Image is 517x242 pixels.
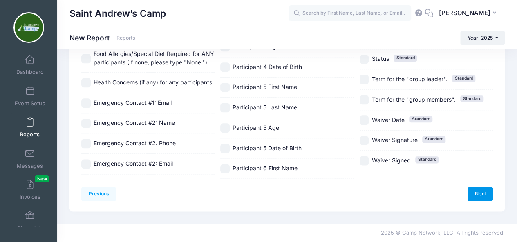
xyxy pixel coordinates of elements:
span: Term for the "group leader". [372,75,447,82]
a: Next [468,187,493,201]
span: Participant 6 First Name [233,164,298,171]
span: Waiver Date [372,116,404,123]
span: Standard [422,136,445,142]
input: Participant 5 First Name [220,83,230,92]
span: Health Concerns (if any) for any participants. [94,79,214,86]
input: Term for the "group leader".Standard [360,75,369,84]
button: Year: 2025 [460,31,505,45]
span: Emergency Contact #2: Email [94,160,173,167]
span: Participant 5 First Name [233,83,297,90]
input: Emergency Contact #2: Email [81,159,91,169]
span: Messages [17,162,43,169]
a: Dashboard [11,51,49,79]
span: Financials [18,225,43,232]
span: Reports [20,131,40,138]
input: Waiver SignedStandard [360,156,369,165]
h1: New Report [69,33,135,42]
a: Event Setup [11,82,49,111]
input: Waiver DateStandard [360,115,369,125]
a: Reports [116,35,135,41]
input: Participant 5 Age [220,123,230,133]
input: Health Concerns (if any) for any participants. [81,78,91,87]
input: Emergency Contact #2: Name [81,119,91,128]
span: New [35,175,49,182]
input: Food Allergies/Special Diet Required for ANY participants (If none, please type "None.") [81,54,91,63]
a: Messages [11,144,49,173]
span: Standard [460,95,483,102]
input: Term for the "group members".Standard [360,95,369,104]
input: Participant 5 Date of Birth [220,144,230,153]
span: Emergency Contact #2: Phone [94,140,176,147]
input: Participant 5 Last Name [220,103,230,112]
span: Event Setup [15,100,45,107]
span: Food Allergies/Special Diet Required for ANY participants (If none, please type "None.") [94,50,214,66]
span: Dashboard [16,69,44,76]
input: Participant 4 Date of Birth [220,62,230,72]
input: StatusStandard [360,55,369,64]
h1: Saint Andrew’s Camp [69,4,166,23]
img: Saint Andrew’s Camp [13,12,44,43]
span: Status [372,55,389,62]
a: InvoicesNew [11,175,49,204]
input: Emergency Contact #1: Email [81,98,91,108]
span: Participant 5 Last Name [233,104,297,111]
span: Participant 4 Date of Birth [233,63,302,70]
span: Emergency Contact #2: Name [94,119,175,126]
span: Participant 5 Age [233,124,279,131]
input: Emergency Contact #2: Phone [81,139,91,148]
span: Standard [415,156,439,163]
span: 2025 © Camp Network, LLC. All rights reserved. [381,229,505,236]
input: Participant 6 First Name [220,164,230,173]
span: Term for the "group members". [372,96,455,103]
span: Waiver Signed [372,157,410,164]
span: Standard [452,75,475,82]
a: Reports [11,113,49,142]
span: Invoices [20,194,40,201]
span: Standard [409,116,432,122]
button: [PERSON_NAME] [433,4,505,23]
span: Participant 5 Date of Birth [233,144,302,151]
a: Financials [11,207,49,235]
a: Previous [81,187,116,201]
span: Emergency Contact #1: Email [94,99,172,106]
input: Search by First Name, Last Name, or Email... [289,5,411,22]
span: Year: 2025 [468,35,493,41]
span: Standard [394,55,417,61]
span: [PERSON_NAME] [439,9,490,18]
input: Waiver SignatureStandard [360,136,369,145]
span: Waiver Signature [372,136,417,143]
span: Participant 4 Age [233,43,280,50]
